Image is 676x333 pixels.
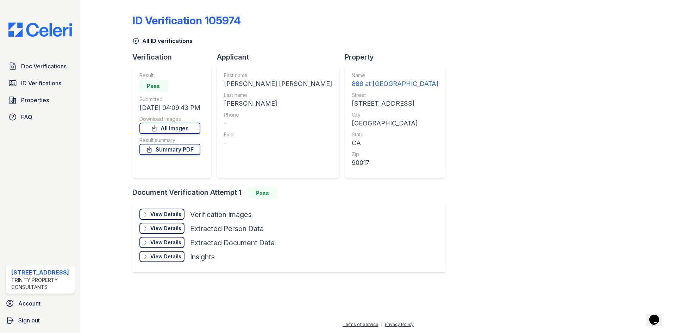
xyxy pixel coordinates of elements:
div: - [224,118,332,128]
a: Name 888 at [GEOGRAPHIC_DATA] [352,72,438,89]
div: View Details [150,253,181,260]
div: View Details [150,239,181,246]
div: CA [352,138,438,148]
a: Terms of Service [343,322,378,327]
a: All ID verifications [132,37,193,45]
div: [STREET_ADDRESS] [11,268,72,277]
div: | [381,322,382,327]
a: All Images [139,123,200,134]
div: Verification Images [190,210,252,220]
img: CE_Logo_Blue-a8612792a0a2168367f1c8372b55b34899dd931a85d93a1a3d3e32e68fde9ad4.png [3,23,77,37]
div: - [224,138,332,148]
div: State [352,131,438,138]
div: Extracted Person Data [190,224,264,234]
div: 888 at [GEOGRAPHIC_DATA] [352,79,438,89]
div: ID Verification 105974 [132,14,241,27]
div: Document Verification Attempt 1 [132,187,451,199]
div: Name [352,72,438,79]
div: Extracted Document Data [190,238,275,248]
a: Doc Verifications [6,59,75,73]
div: Street [352,92,438,99]
a: Summary PDF [139,144,200,155]
div: Pass [139,80,168,92]
div: Property [345,52,451,62]
div: Trinity Property Consultants [11,277,72,291]
div: Pass [249,187,277,199]
div: First name [224,72,332,79]
div: [PERSON_NAME] [PERSON_NAME] [224,79,332,89]
div: Email [224,131,332,138]
span: Properties [21,96,49,104]
div: View Details [150,225,181,232]
a: ID Verifications [6,76,75,90]
div: Zip [352,151,438,158]
div: [GEOGRAPHIC_DATA] [352,118,438,128]
span: ID Verifications [21,79,61,87]
span: FAQ [21,113,32,121]
div: [PERSON_NAME] [224,99,332,109]
div: Insights [190,252,215,262]
div: View Details [150,211,181,218]
div: Submitted [139,96,200,103]
div: Result [139,72,200,79]
div: Applicant [217,52,345,62]
div: City [352,111,438,118]
a: Privacy Policy [385,322,414,327]
span: Sign out [18,316,40,325]
a: FAQ [6,110,75,124]
div: [STREET_ADDRESS] [352,99,438,109]
div: Phone [224,111,332,118]
div: Last name [224,92,332,99]
div: Verification [132,52,217,62]
div: Result summary [139,137,200,144]
span: Account [18,299,40,308]
span: Doc Verifications [21,62,67,70]
div: 90017 [352,158,438,168]
a: Properties [6,93,75,107]
a: Account [3,296,77,310]
iframe: chat widget [646,305,669,326]
div: Download Images [139,116,200,123]
a: Sign out [3,313,77,327]
div: [DATE] 04:09:43 PM [139,103,200,113]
